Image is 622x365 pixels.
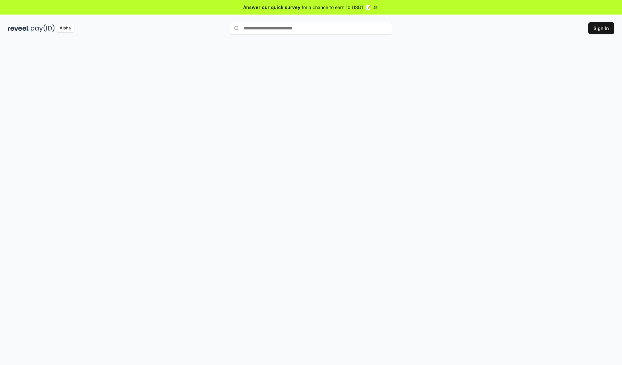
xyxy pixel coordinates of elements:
span: Answer our quick survey [243,4,300,11]
div: Alpha [56,24,74,32]
img: reveel_dark [8,24,29,32]
img: pay_id [31,24,55,32]
span: for a chance to earn 10 USDT 📝 [302,4,371,11]
button: Sign In [588,22,614,34]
